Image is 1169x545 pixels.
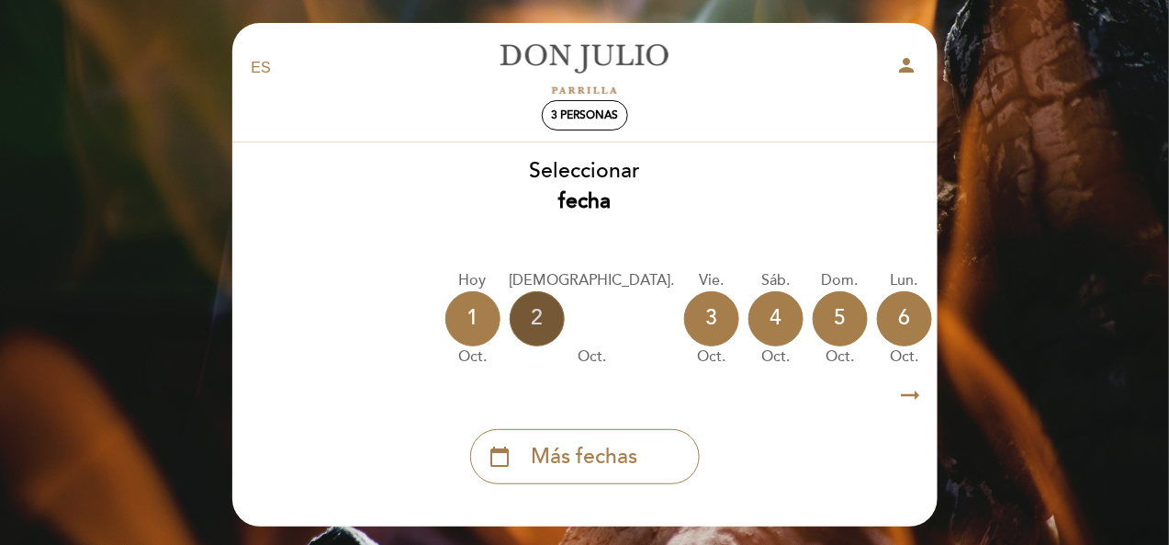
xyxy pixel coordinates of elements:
div: lun. [877,270,932,291]
div: Hoy [445,270,500,291]
button: person [896,54,918,83]
div: oct. [510,346,675,368]
b: fecha [558,188,611,214]
div: oct. [445,346,500,368]
i: arrow_right_alt [897,376,925,415]
div: oct. [684,346,739,368]
div: 5 [813,291,868,346]
div: vie. [684,270,739,291]
i: calendar_today [489,441,511,472]
div: [DEMOGRAPHIC_DATA]. [510,270,675,291]
span: 3 personas [551,108,618,122]
i: person [896,54,918,76]
div: 4 [748,291,804,346]
span: Más fechas [532,442,638,472]
div: Seleccionar [231,156,939,217]
div: 1 [445,291,500,346]
div: 2 [510,291,565,346]
div: oct. [813,346,868,368]
div: sáb. [748,270,804,291]
div: oct. [877,346,932,368]
div: 6 [877,291,932,346]
a: [PERSON_NAME] [470,43,700,94]
div: dom. [813,270,868,291]
div: 3 [684,291,739,346]
div: oct. [748,346,804,368]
